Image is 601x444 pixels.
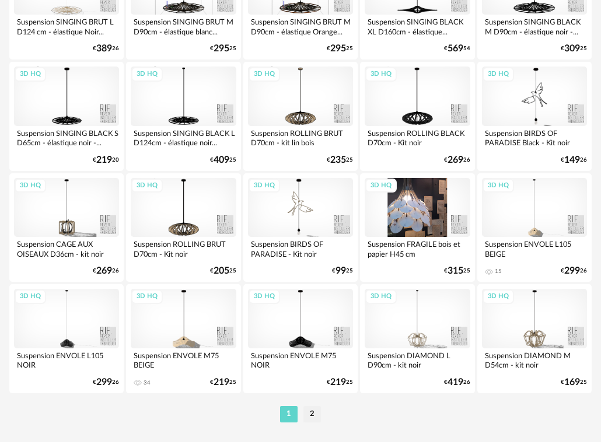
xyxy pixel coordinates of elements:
[561,45,587,53] div: € 25
[96,156,112,164] span: 219
[214,45,229,53] span: 295
[93,156,119,164] div: € 20
[561,267,587,275] div: € 26
[365,289,397,304] div: 3D HQ
[444,45,470,53] div: € 54
[248,126,353,149] div: Suspension ROLLING BRUT D70cm - kit lin bois
[131,67,163,82] div: 3D HQ
[483,289,514,304] div: 3D HQ
[482,126,587,149] div: Suspension BIRDS OF PARADISE Black - Kit noir
[336,267,346,275] span: 99
[9,173,124,282] a: 3D HQ Suspension CAGE AUX OISEAUX D36cm - kit noir €26926
[210,379,236,386] div: € 25
[15,289,46,304] div: 3D HQ
[214,379,229,386] span: 219
[483,67,514,82] div: 3D HQ
[561,156,587,164] div: € 26
[564,379,580,386] span: 169
[477,173,592,282] a: 3D HQ Suspension ENVOLE L105 BEIGE 15 €29926
[210,156,236,164] div: € 25
[482,15,587,38] div: Suspension SINGING BLACK M D90cm - élastique noir -...
[131,126,236,149] div: Suspension SINGING BLACK L D124cm - élastique noir...
[9,284,124,393] a: 3D HQ Suspension ENVOLE L105 NOIR €29926
[448,45,463,53] span: 569
[131,179,163,193] div: 3D HQ
[96,267,112,275] span: 269
[483,179,514,193] div: 3D HQ
[444,267,470,275] div: € 25
[444,379,470,386] div: € 26
[131,15,236,38] div: Suspension SINGING BRUT M D90cm - élastique blanc...
[332,267,353,275] div: € 25
[564,45,580,53] span: 309
[96,45,112,53] span: 389
[365,67,397,82] div: 3D HQ
[126,62,240,170] a: 3D HQ Suspension SINGING BLACK L D124cm - élastique noir... €40925
[248,15,353,38] div: Suspension SINGING BRUT M D90cm - élastique Orange...
[131,237,236,260] div: Suspension ROLLING BRUT D70cm - Kit noir
[561,379,587,386] div: € 25
[210,267,236,275] div: € 25
[14,237,119,260] div: Suspension CAGE AUX OISEAUX D36cm - kit noir
[14,126,119,149] div: Suspension SINGING BLACK S D65cm - élastique noir -...
[15,67,46,82] div: 3D HQ
[365,179,397,193] div: 3D HQ
[360,284,474,393] a: 3D HQ Suspension DIAMOND L D90cm - kit noir €41926
[365,15,470,38] div: Suspension SINGING BLACK XL D160cm - élastique...
[365,348,470,372] div: Suspension DIAMOND L D90cm - kit noir
[495,268,502,275] div: 15
[214,156,229,164] span: 409
[482,348,587,372] div: Suspension DIAMOND M D54cm - kit noir
[303,406,321,422] li: 2
[327,379,353,386] div: € 25
[482,237,587,260] div: Suspension ENVOLE L105 BEIGE
[477,284,592,393] a: 3D HQ Suspension DIAMOND M D54cm - kit noir €16925
[248,237,353,260] div: Suspension BIRDS OF PARADISE - Kit noir
[144,379,151,386] div: 34
[365,237,470,260] div: Suspension FRAGILE bois et papier H45 cm
[564,156,580,164] span: 149
[280,406,298,422] li: 1
[327,156,353,164] div: € 25
[131,348,236,372] div: Suspension ENVOLE M75 BEIGE
[93,379,119,386] div: € 26
[477,62,592,170] a: 3D HQ Suspension BIRDS OF PARADISE Black - Kit noir €14926
[330,156,346,164] span: 235
[131,289,163,304] div: 3D HQ
[126,173,240,282] a: 3D HQ Suspension ROLLING BRUT D70cm - Kit noir €20525
[243,173,358,282] a: 3D HQ Suspension BIRDS OF PARADISE - Kit noir €9925
[214,267,229,275] span: 205
[249,179,280,193] div: 3D HQ
[448,156,463,164] span: 269
[327,45,353,53] div: € 25
[249,289,280,304] div: 3D HQ
[448,267,463,275] span: 315
[9,62,124,170] a: 3D HQ Suspension SINGING BLACK S D65cm - élastique noir -... €21920
[360,62,474,170] a: 3D HQ Suspension ROLLING BLACK D70cm - Kit noir €26926
[365,126,470,149] div: Suspension ROLLING BLACK D70cm - Kit noir
[93,267,119,275] div: € 26
[249,67,280,82] div: 3D HQ
[14,348,119,372] div: Suspension ENVOLE L105 NOIR
[126,284,240,393] a: 3D HQ Suspension ENVOLE M75 BEIGE 34 €21925
[330,45,346,53] span: 295
[96,379,112,386] span: 299
[14,15,119,38] div: Suspension SINGING BRUT L D124 cm - élastique Noir...
[360,173,474,282] a: 3D HQ Suspension FRAGILE bois et papier H45 cm €31525
[243,284,358,393] a: 3D HQ Suspension ENVOLE M75 NOIR €21925
[210,45,236,53] div: € 25
[448,379,463,386] span: 419
[444,156,470,164] div: € 26
[93,45,119,53] div: € 26
[243,62,358,170] a: 3D HQ Suspension ROLLING BRUT D70cm - kit lin bois €23525
[330,379,346,386] span: 219
[564,267,580,275] span: 299
[15,179,46,193] div: 3D HQ
[248,348,353,372] div: Suspension ENVOLE M75 NOIR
